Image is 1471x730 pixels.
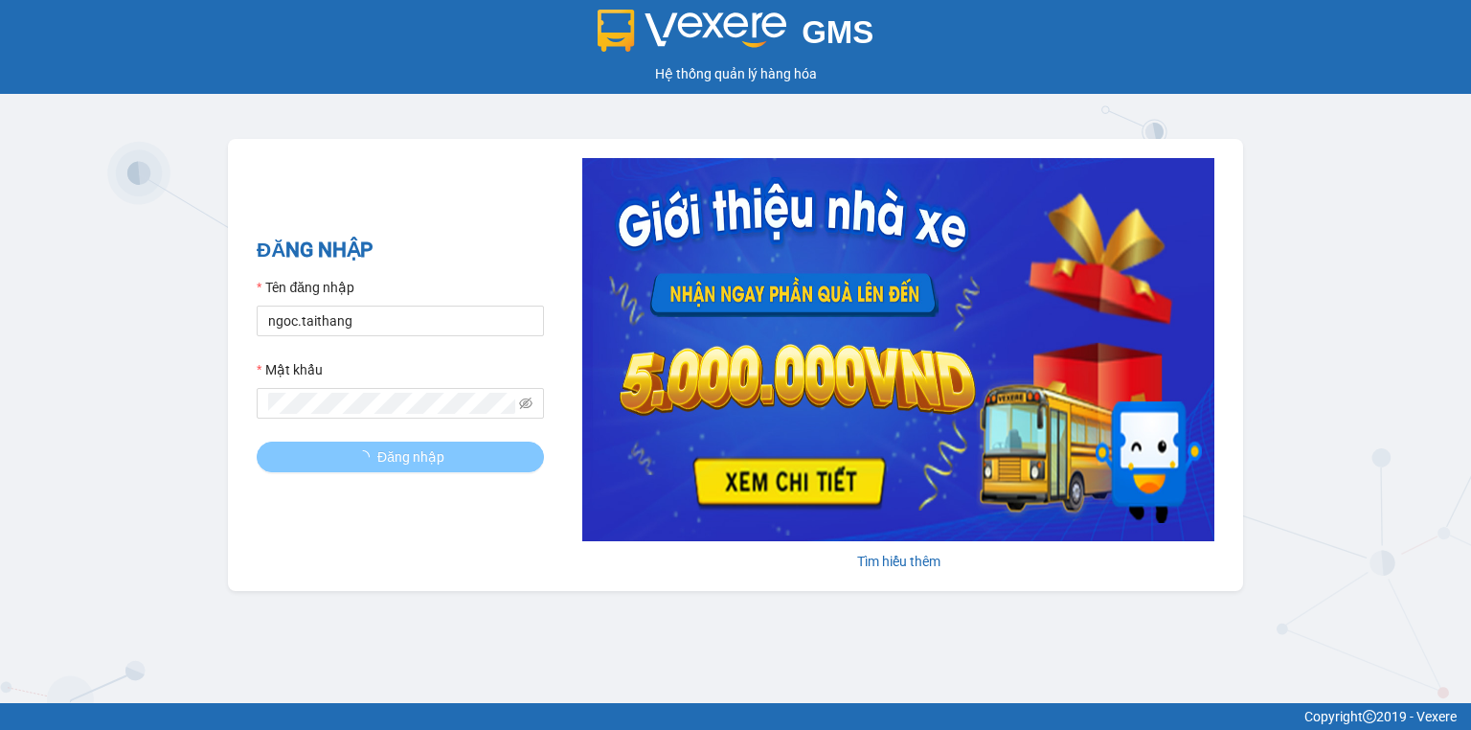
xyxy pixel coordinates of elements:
[268,393,515,414] input: Mật khẩu
[257,359,323,380] label: Mật khẩu
[1363,710,1376,723] span: copyright
[14,706,1457,727] div: Copyright 2019 - Vexere
[582,158,1214,541] img: banner-0
[356,450,377,464] span: loading
[257,235,544,266] h2: ĐĂNG NHẬP
[5,63,1466,84] div: Hệ thống quản lý hàng hóa
[598,29,874,44] a: GMS
[257,306,544,336] input: Tên đăng nhập
[377,446,444,468] span: Đăng nhập
[257,442,544,472] button: Đăng nhập
[582,551,1214,572] div: Tìm hiểu thêm
[257,277,354,298] label: Tên đăng nhập
[519,397,532,410] span: eye-invisible
[802,14,873,50] span: GMS
[598,10,787,52] img: logo 2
